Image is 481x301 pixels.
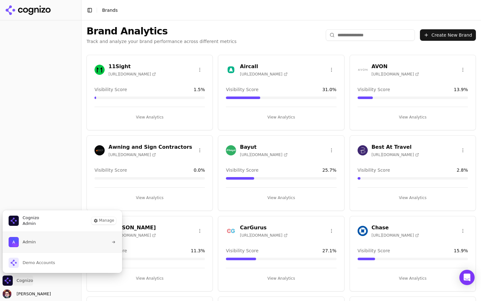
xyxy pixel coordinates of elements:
img: Chase [358,226,368,236]
span: 1.5 % [194,86,205,93]
span: Visibility Score [358,167,390,173]
button: View Analytics [358,273,468,283]
span: [URL][DOMAIN_NAME] [108,233,156,238]
img: Awning and Sign Contractors [94,145,105,155]
span: Cognizo [17,278,33,283]
h3: 11Sight [108,63,156,70]
button: Close organization switcher [3,276,33,286]
button: View Analytics [226,193,336,203]
h3: Chase [372,224,419,232]
span: [URL][DOMAIN_NAME] [108,72,156,77]
h3: Awning and Sign Contractors [108,143,192,151]
span: Visibility Score [358,86,390,93]
span: 25.7 % [322,167,336,173]
div: List of all organization memberships [2,232,122,273]
span: 11.3 % [191,247,205,254]
span: Cognizo [23,215,39,221]
h3: [PERSON_NAME] [108,224,156,232]
span: Visibility Score [226,86,258,93]
h3: Aircall [240,63,287,70]
span: [URL][DOMAIN_NAME] [240,233,287,238]
img: Best At Travel [358,145,368,155]
h3: CarGurus [240,224,287,232]
span: [URL][DOMAIN_NAME] [372,72,419,77]
span: Brands [102,8,118,13]
button: View Analytics [94,112,205,122]
img: Deniz Ozcan [3,290,11,298]
img: Cognizo [3,276,13,286]
img: CarGurus [226,226,236,236]
span: [URL][DOMAIN_NAME] [372,233,419,238]
div: Cognizo is active [3,210,122,273]
button: View Analytics [358,193,468,203]
p: Track and analyze your brand performance across different metrics [87,38,237,45]
span: Visibility Score [226,167,258,173]
h3: AVON [372,63,419,70]
span: Visibility Score [94,167,127,173]
span: Admin [23,239,36,245]
span: Demo Accounts [23,260,55,266]
span: 13.9 % [454,86,468,93]
img: Cognizo [9,216,19,226]
span: Visibility Score [94,86,127,93]
button: View Analytics [226,112,336,122]
span: [URL][DOMAIN_NAME] [240,152,287,157]
span: [URL][DOMAIN_NAME] [372,152,419,157]
div: Open Intercom Messenger [459,270,475,285]
span: Visibility Score [358,247,390,254]
h1: Brand Analytics [87,25,237,37]
button: View Analytics [94,273,205,283]
img: Demo Accounts [9,258,19,268]
img: 11Sight [94,65,105,75]
button: Manage [91,217,116,225]
button: View Analytics [358,112,468,122]
span: 27.1 % [322,247,336,254]
img: Bayut [226,145,236,155]
button: Open user button [3,290,51,298]
span: 15.9 % [454,247,468,254]
img: AVON [358,65,368,75]
span: Admin [23,221,39,226]
span: [URL][DOMAIN_NAME] [108,152,156,157]
img: Aircall [226,65,236,75]
button: Create New Brand [420,29,476,41]
span: [PERSON_NAME] [14,291,51,297]
button: View Analytics [94,193,205,203]
span: [URL][DOMAIN_NAME] [240,72,287,77]
span: 31.0 % [322,86,336,93]
span: 0.0 % [194,167,205,173]
nav: breadcrumb [102,7,118,13]
h3: Bayut [240,143,287,151]
img: Admin [9,237,19,247]
h3: Best At Travel [372,143,419,151]
span: Visibility Score [226,247,258,254]
button: View Analytics [226,273,336,283]
span: 2.8 % [457,167,468,173]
